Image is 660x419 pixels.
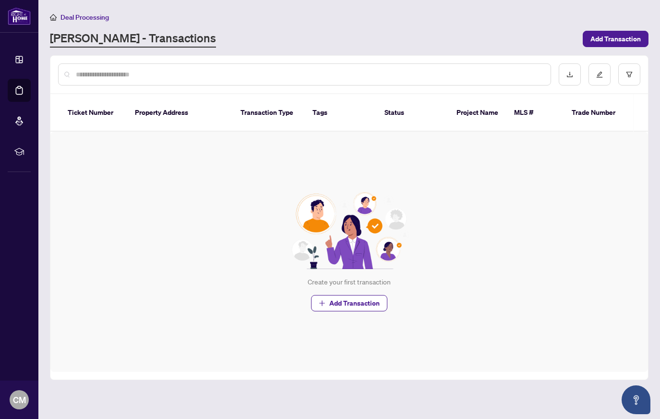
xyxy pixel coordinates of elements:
button: Add Transaction [311,295,387,311]
img: logo [8,7,31,25]
button: edit [588,63,611,86]
span: CM [13,393,26,407]
th: Property Address [127,94,233,132]
span: Deal Processing [60,13,109,22]
th: MLS # [506,94,564,132]
th: Trade Number [564,94,631,132]
a: [PERSON_NAME] - Transactions [50,30,216,48]
span: home [50,14,57,21]
th: Status [377,94,449,132]
button: Open asap [622,385,650,414]
th: Ticket Number [60,94,127,132]
span: filter [626,71,633,78]
span: plus [319,300,325,307]
th: Tags [305,94,377,132]
button: Add Transaction [583,31,648,47]
span: Add Transaction [590,31,641,47]
th: Project Name [449,94,506,132]
img: Null State Icon [288,192,411,269]
th: Transaction Type [233,94,305,132]
button: download [559,63,581,86]
button: filter [618,63,640,86]
span: Add Transaction [329,296,380,311]
div: Create your first transaction [308,277,391,287]
span: edit [596,71,603,78]
span: download [566,71,573,78]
